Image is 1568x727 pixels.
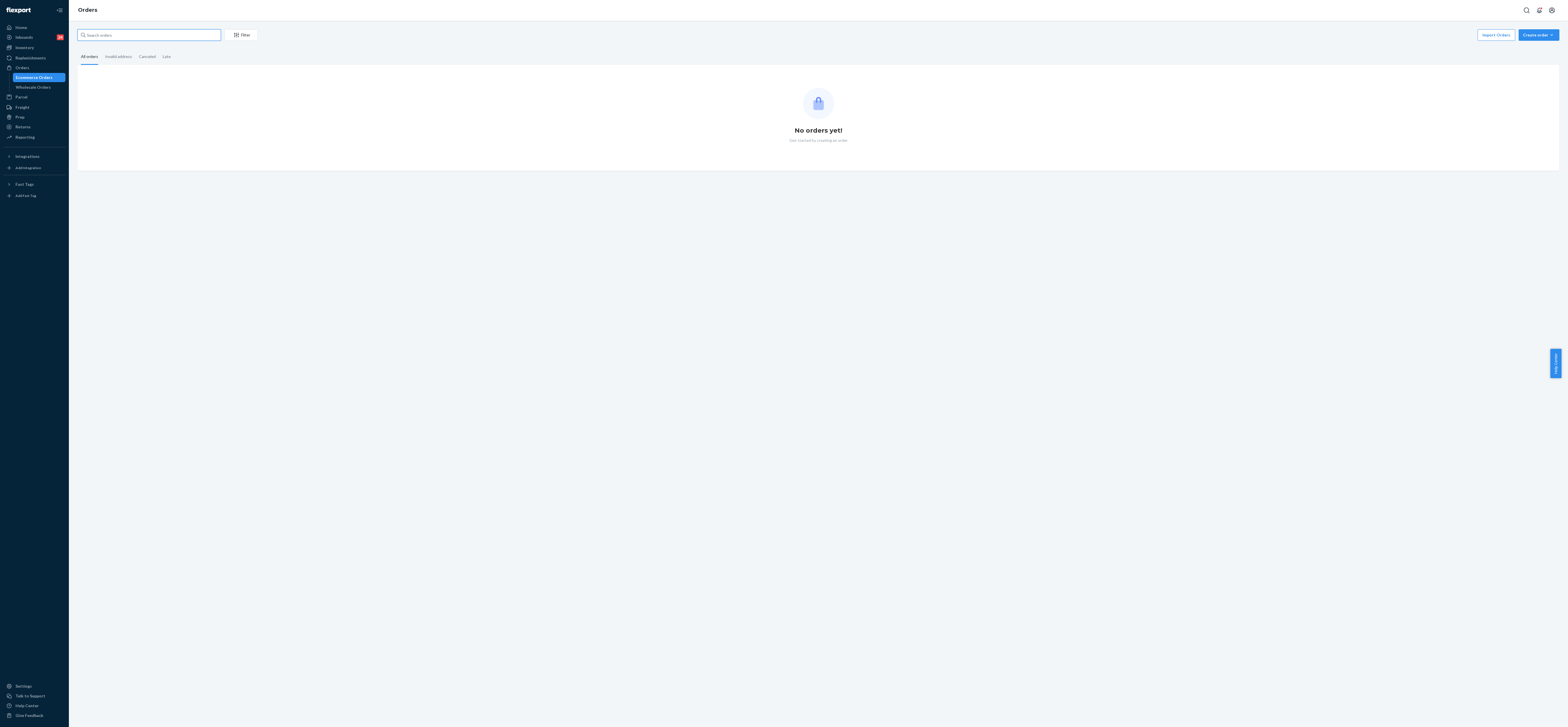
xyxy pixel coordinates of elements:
a: Add Fast Tag [3,191,65,200]
div: Help Center [15,703,39,709]
button: Integrations [3,152,65,161]
a: Prep [3,113,65,122]
a: Parcel [3,92,65,102]
h1: No orders yet! [795,126,842,135]
a: Returns [3,122,65,132]
div: Returns [15,124,31,130]
button: Give Feedback [3,711,65,720]
button: Create order [1519,29,1559,41]
button: Import Orders [1478,29,1515,41]
input: Search orders [77,29,221,41]
img: Empty list [803,88,834,119]
button: Open Search Box [1521,5,1532,16]
div: Filter [225,32,257,38]
div: Orders [15,65,29,71]
div: Parcel [15,94,28,100]
div: Replenishments [15,55,46,61]
div: Reporting [15,134,35,140]
div: Canceled [139,49,156,64]
div: Fast Tags [15,181,34,187]
img: Flexport logo [6,7,31,13]
div: Talk to Support [15,693,45,699]
div: Add Fast Tag [15,193,36,198]
a: Ecommerce Orders [13,73,66,82]
div: Integrations [15,154,40,159]
button: Open notifications [1534,5,1545,16]
a: Replenishments [3,53,65,63]
a: Add Integration [3,163,65,173]
div: Ecommerce Orders [16,75,53,80]
div: Wholesale Orders [16,84,51,90]
a: Inventory [3,43,65,52]
button: Close Navigation [54,5,65,16]
button: Filter [224,29,258,41]
a: Freight [3,103,65,112]
a: Settings [3,682,65,691]
div: Inventory [15,45,34,51]
div: Create order [1523,32,1555,38]
div: All orders [81,49,98,65]
button: Open account menu [1546,5,1558,16]
a: Home [3,23,65,32]
div: Inbounds [15,34,33,40]
a: Inbounds24 [3,33,65,42]
div: Freight [15,105,30,110]
a: Reporting [3,133,65,142]
div: 24 [57,34,64,40]
div: Home [15,25,27,30]
button: Fast Tags [3,180,65,189]
div: Give Feedback [15,713,43,718]
a: Talk to Support [3,691,65,701]
div: Add Integration [15,165,41,170]
a: Wholesale Orders [13,83,66,92]
a: Orders [3,63,65,72]
a: Help Center [3,701,65,710]
div: Invalid address [105,49,132,64]
div: Settings [15,683,32,689]
div: Late [163,49,171,64]
p: Get started by creating an order [789,138,848,143]
div: Prep [15,114,24,120]
button: Help Center [1550,349,1561,378]
ol: breadcrumbs [73,2,102,19]
a: Orders [78,7,97,13]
